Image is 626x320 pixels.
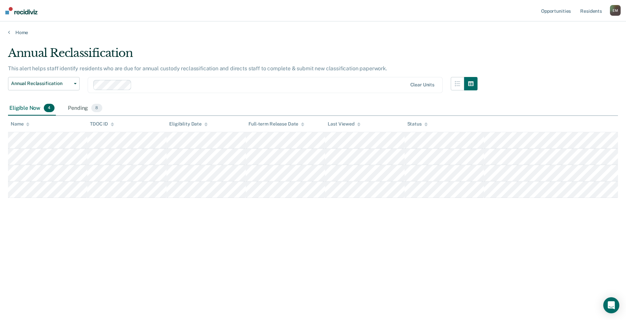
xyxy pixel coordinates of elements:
[610,5,621,16] div: E M
[8,65,387,72] p: This alert helps staff identify residents who are due for annual custody reclassification and dir...
[328,121,360,127] div: Last Viewed
[8,101,56,116] div: Eligible Now4
[169,121,208,127] div: Eligibility Date
[90,121,114,127] div: TDOC ID
[8,77,80,90] button: Annual Reclassification
[248,121,304,127] div: Full-term Release Date
[67,101,103,116] div: Pending8
[603,297,619,313] div: Open Intercom Messenger
[11,121,29,127] div: Name
[8,46,478,65] div: Annual Reclassification
[11,81,71,86] span: Annual Reclassification
[5,7,37,14] img: Recidiviz
[610,5,621,16] button: EM
[8,29,618,35] a: Home
[407,121,428,127] div: Status
[44,104,55,112] span: 4
[91,104,102,112] span: 8
[410,82,435,88] div: Clear units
